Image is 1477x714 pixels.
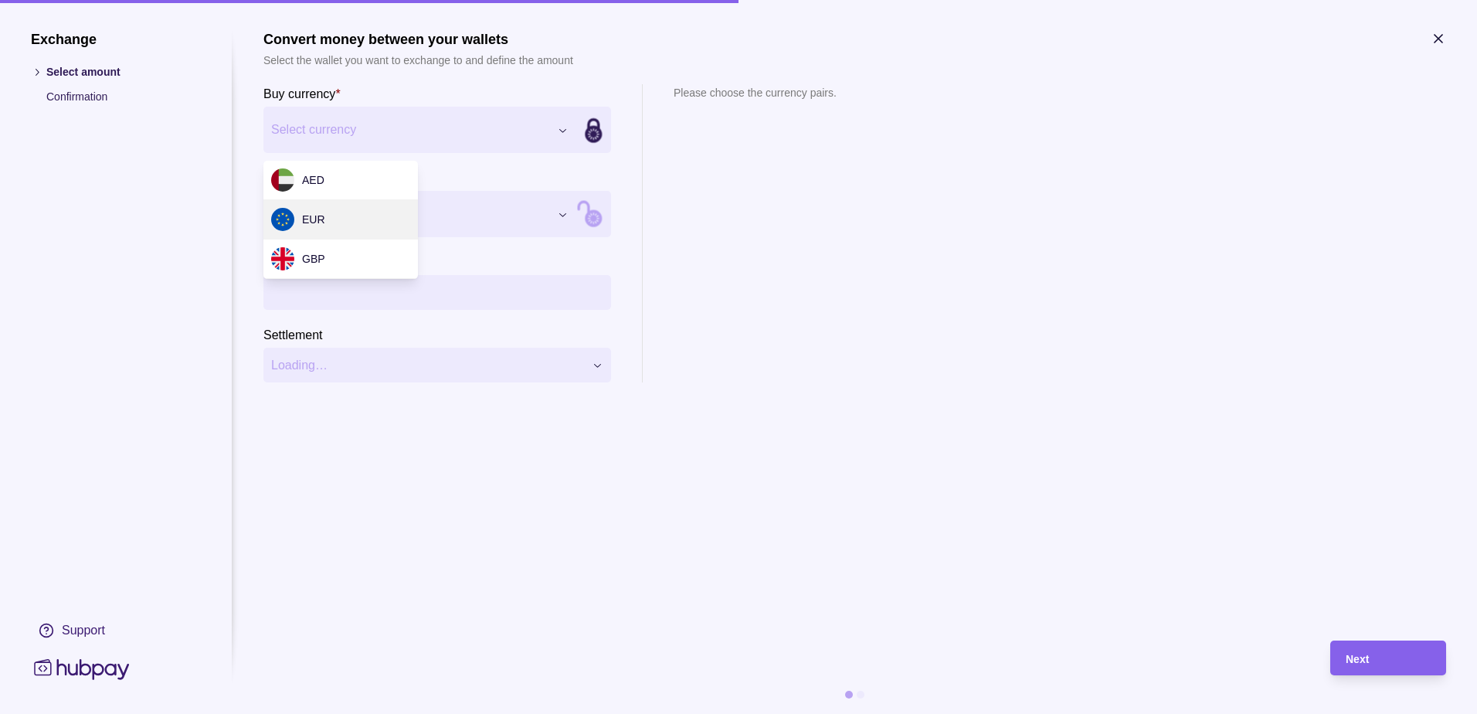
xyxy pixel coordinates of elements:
span: AED [302,174,324,186]
img: eu [271,208,294,231]
span: EUR [302,213,325,226]
img: gb [271,247,294,270]
span: GBP [302,253,325,265]
img: ae [271,168,294,192]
